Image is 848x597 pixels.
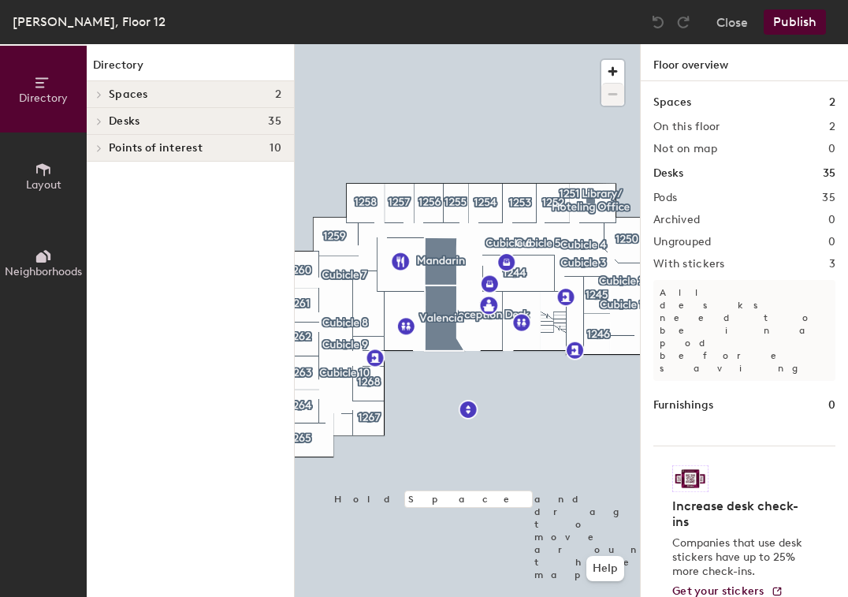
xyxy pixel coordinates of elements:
[653,94,691,111] h1: Spaces
[586,556,624,581] button: Help
[268,115,281,128] span: 35
[828,214,835,226] h2: 0
[653,121,720,133] h2: On this floor
[828,143,835,155] h2: 0
[653,143,717,155] h2: Not on map
[672,498,807,530] h4: Increase desk check-ins
[653,165,683,182] h1: Desks
[653,397,713,414] h1: Furnishings
[828,397,835,414] h1: 0
[109,88,148,101] span: Spaces
[672,536,807,579] p: Companies that use desk stickers have up to 25% more check-ins.
[675,14,691,30] img: Redo
[716,9,748,35] button: Close
[828,236,835,248] h2: 0
[672,465,709,492] img: Sticker logo
[275,88,281,101] span: 2
[653,280,835,381] p: All desks need to be in a pod before saving
[87,57,294,81] h1: Directory
[764,9,826,35] button: Publish
[822,192,835,204] h2: 35
[19,91,68,105] span: Directory
[829,121,835,133] h2: 2
[109,115,139,128] span: Desks
[653,214,700,226] h2: Archived
[829,94,835,111] h1: 2
[653,236,712,248] h2: Ungrouped
[5,265,82,278] span: Neighborhoods
[26,178,61,192] span: Layout
[650,14,666,30] img: Undo
[653,192,677,204] h2: Pods
[829,258,835,271] h2: 3
[653,258,725,271] h2: With stickers
[109,142,203,155] span: Points of interest
[823,165,835,182] h1: 35
[641,44,848,81] h1: Floor overview
[270,142,281,155] span: 10
[13,12,166,32] div: [PERSON_NAME], Floor 12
